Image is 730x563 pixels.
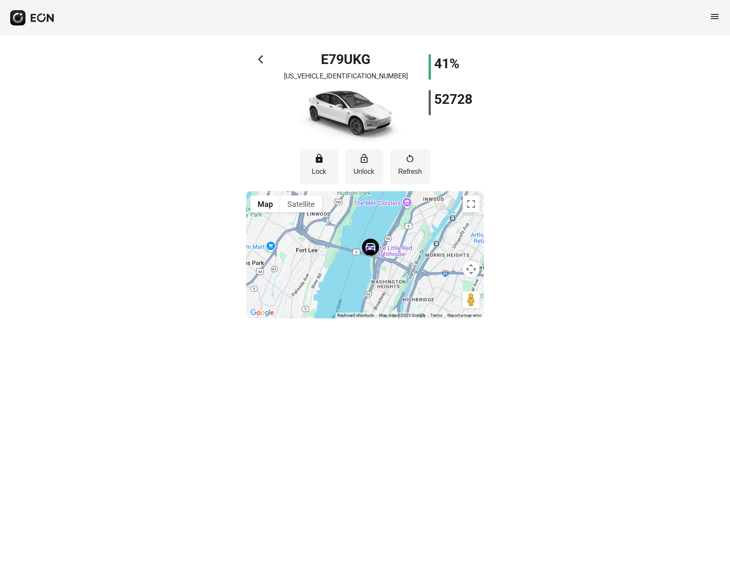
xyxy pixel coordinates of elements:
a: Open this area in Google Maps (opens a new window) [248,307,276,318]
p: [US_VEHICLE_IDENTIFICATION_NUMBER] [284,71,408,81]
a: Terms (opens in new tab) [430,313,442,318]
button: Refresh [390,149,430,184]
span: menu [710,11,720,22]
p: Lock [304,167,334,177]
span: Map data ©2025 Google [379,313,425,318]
span: restart_alt [405,153,415,164]
button: Toggle fullscreen view [463,195,480,212]
img: Google [248,307,276,318]
h1: 41% [434,59,460,69]
button: Keyboard shortcuts [337,312,374,318]
button: Lock [300,149,338,184]
button: Show street map [250,195,280,212]
h1: 52728 [434,94,472,104]
span: lock_open [359,153,369,164]
button: Drag Pegman onto the map to open Street View [463,291,480,308]
button: Show satellite imagery [280,195,322,212]
img: car [286,85,405,144]
p: Refresh [394,167,426,177]
a: Report a map error [447,313,481,318]
p: Unlock [349,167,379,177]
span: lock [314,153,324,164]
h1: E79UKG [321,54,371,64]
button: Map camera controls [463,261,480,278]
span: arrow_back_ios [258,54,268,64]
button: Unlock [345,149,383,184]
